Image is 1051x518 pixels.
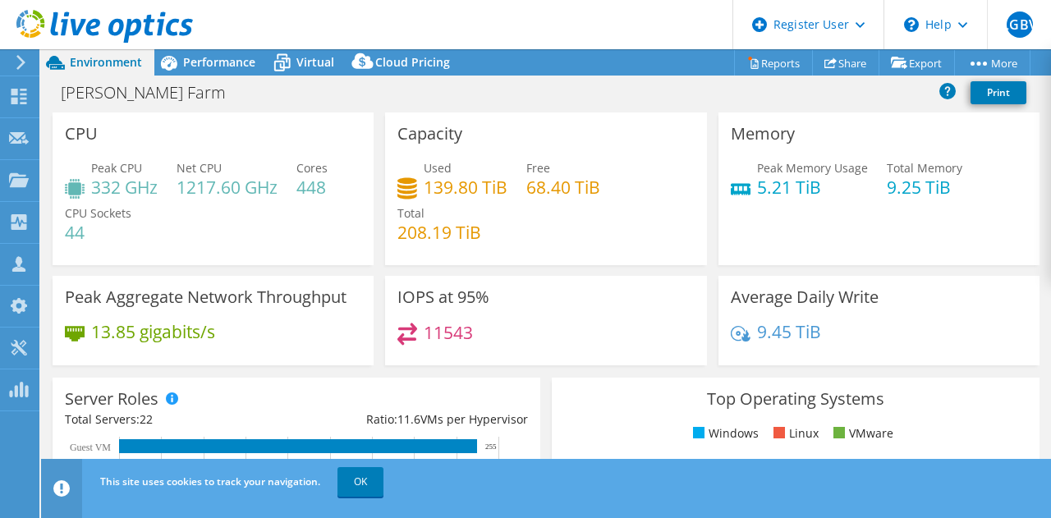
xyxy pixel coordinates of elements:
[65,288,347,306] h3: Peak Aggregate Network Throughput
[91,323,215,341] h4: 13.85 gigabits/s
[526,178,600,196] h4: 68.40 TiB
[757,160,868,176] span: Peak Memory Usage
[70,442,111,453] text: Guest VM
[757,323,821,341] h4: 9.45 TiB
[526,160,550,176] span: Free
[757,178,868,196] h4: 5.21 TiB
[812,50,879,76] a: Share
[177,178,278,196] h4: 1217.60 GHz
[887,178,962,196] h4: 9.25 TiB
[424,178,507,196] h4: 139.80 TiB
[397,288,489,306] h3: IOPS at 95%
[829,424,893,442] li: VMware
[689,424,759,442] li: Windows
[879,50,955,76] a: Export
[65,410,296,429] div: Total Servers:
[91,178,158,196] h4: 332 GHz
[904,17,919,32] svg: \n
[397,125,462,143] h3: Capacity
[65,223,131,241] h4: 44
[424,323,473,342] h4: 11543
[734,50,813,76] a: Reports
[731,288,879,306] h3: Average Daily Write
[375,54,450,70] span: Cloud Pricing
[564,390,1027,408] h3: Top Operating Systems
[65,390,158,408] h3: Server Roles
[100,474,320,488] span: This site uses cookies to track your navigation.
[53,84,251,102] h1: [PERSON_NAME] Farm
[954,50,1030,76] a: More
[65,125,98,143] h3: CPU
[769,424,819,442] li: Linux
[140,411,153,427] span: 22
[296,160,328,176] span: Cores
[731,125,795,143] h3: Memory
[65,205,131,221] span: CPU Sockets
[337,467,383,497] a: OK
[971,81,1026,104] a: Print
[183,54,255,70] span: Performance
[887,160,962,176] span: Total Memory
[296,54,334,70] span: Virtual
[485,442,497,451] text: 255
[70,54,142,70] span: Environment
[397,205,425,221] span: Total
[397,411,420,427] span: 11.6
[296,178,328,196] h4: 448
[1007,11,1033,38] span: LGBV
[397,223,481,241] h4: 208.19 TiB
[177,160,222,176] span: Net CPU
[91,160,142,176] span: Peak CPU
[296,410,528,429] div: Ratio: VMs per Hypervisor
[424,160,452,176] span: Used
